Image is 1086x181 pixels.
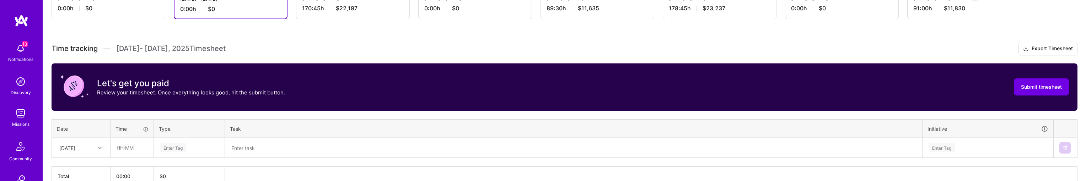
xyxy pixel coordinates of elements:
[111,138,153,157] input: HH:MM
[1021,83,1062,90] span: Submit timesheet
[928,125,1048,133] div: Initiative
[14,106,28,120] img: teamwork
[336,5,357,12] span: $22,197
[547,5,648,12] div: 89:30 h
[85,5,92,12] span: $0
[703,5,725,12] span: $23,237
[669,5,770,12] div: 178:45 h
[14,41,28,56] img: bell
[9,155,32,162] div: Community
[791,5,893,12] div: 0:00 h
[22,41,28,47] span: 13
[160,173,166,179] span: $ 0
[154,119,225,138] th: Type
[58,5,159,12] div: 0:00 h
[929,142,955,153] div: Enter Tag
[819,5,826,12] span: $0
[52,44,98,53] span: Time tracking
[14,74,28,89] img: discovery
[160,142,186,153] div: Enter Tag
[98,146,102,150] i: icon Chevron
[116,44,226,53] span: [DATE] - [DATE] , 2025 Timesheet
[225,119,923,138] th: Task
[302,5,404,12] div: 170:45 h
[1014,78,1069,95] button: Submit timesheet
[14,14,28,27] img: logo
[60,72,88,100] img: coin
[424,5,526,12] div: 0:00 h
[12,138,29,155] img: Community
[52,119,111,138] th: Date
[11,89,31,96] div: Discovery
[97,89,285,96] p: Review your timesheet. Once everything looks good, hit the submit button.
[180,5,281,13] div: 0:00 h
[59,144,75,151] div: [DATE]
[578,5,599,12] span: $11,635
[97,78,285,89] h3: Let's get you paid
[1023,45,1029,53] i: icon Download
[8,56,33,63] div: Notifications
[944,5,965,12] span: $11,830
[12,120,29,128] div: Missions
[1062,145,1068,151] img: Submit
[452,5,459,12] span: $0
[913,5,1015,12] div: 91:00 h
[208,5,215,13] span: $0
[1018,42,1077,56] button: Export Timesheet
[115,125,149,133] div: Time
